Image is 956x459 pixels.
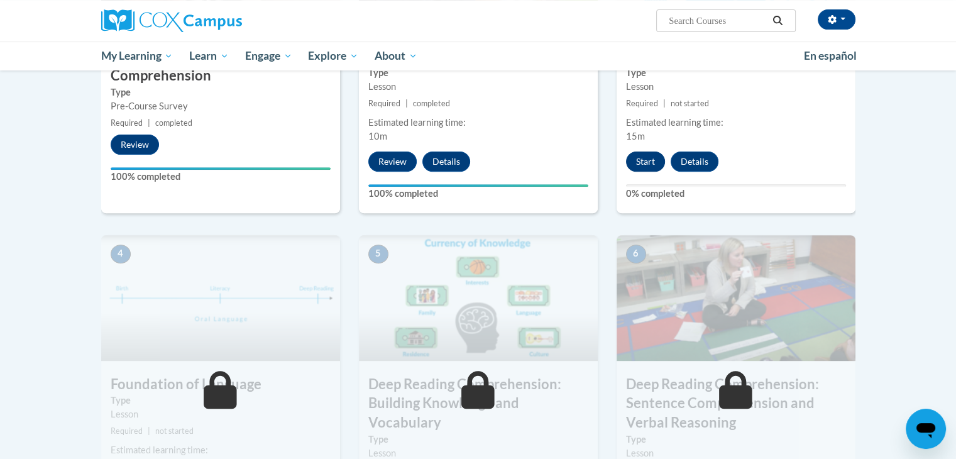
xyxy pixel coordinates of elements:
[804,49,857,62] span: En español
[368,99,400,108] span: Required
[368,433,588,446] label: Type
[368,184,588,187] div: Your progress
[368,152,417,172] button: Review
[189,48,229,64] span: Learn
[300,41,366,70] a: Explore
[111,426,143,436] span: Required
[101,375,340,394] h3: Foundation of Language
[626,187,846,201] label: 0% completed
[111,118,143,128] span: Required
[626,99,658,108] span: Required
[111,245,131,263] span: 4
[368,116,588,130] div: Estimated learning time:
[368,80,588,94] div: Lesson
[111,443,331,457] div: Estimated learning time:
[368,245,388,263] span: 5
[111,99,331,113] div: Pre-Course Survey
[308,48,358,64] span: Explore
[101,9,242,32] img: Cox Campus
[668,13,768,28] input: Search Courses
[359,375,598,433] h3: Deep Reading Comprehension: Building Knowledge and Vocabulary
[768,13,787,28] button: Search
[111,86,331,99] label: Type
[626,433,846,446] label: Type
[101,9,340,32] a: Cox Campus
[626,152,665,172] button: Start
[405,99,408,108] span: |
[626,131,645,141] span: 15m
[155,118,192,128] span: completed
[413,99,450,108] span: completed
[111,167,331,170] div: Your progress
[906,409,946,449] iframe: Button to launch messaging window
[111,407,331,421] div: Lesson
[111,394,331,407] label: Type
[148,426,150,436] span: |
[422,152,470,172] button: Details
[148,118,150,128] span: |
[101,235,340,361] img: Course Image
[366,41,426,70] a: About
[359,235,598,361] img: Course Image
[155,426,194,436] span: not started
[111,170,331,184] label: 100% completed
[181,41,237,70] a: Learn
[671,99,709,108] span: not started
[617,375,855,433] h3: Deep Reading Comprehension: Sentence Comprehension and Verbal Reasoning
[368,131,387,141] span: 10m
[626,80,846,94] div: Lesson
[663,99,666,108] span: |
[626,66,846,80] label: Type
[101,48,173,64] span: My Learning
[818,9,855,30] button: Account Settings
[626,116,846,130] div: Estimated learning time:
[111,135,159,155] button: Review
[368,66,588,80] label: Type
[626,245,646,263] span: 6
[796,43,865,69] a: En español
[375,48,417,64] span: About
[93,41,182,70] a: My Learning
[617,235,855,361] img: Course Image
[368,187,588,201] label: 100% completed
[245,48,292,64] span: Engage
[237,41,300,70] a: Engage
[82,41,874,70] div: Main menu
[671,152,718,172] button: Details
